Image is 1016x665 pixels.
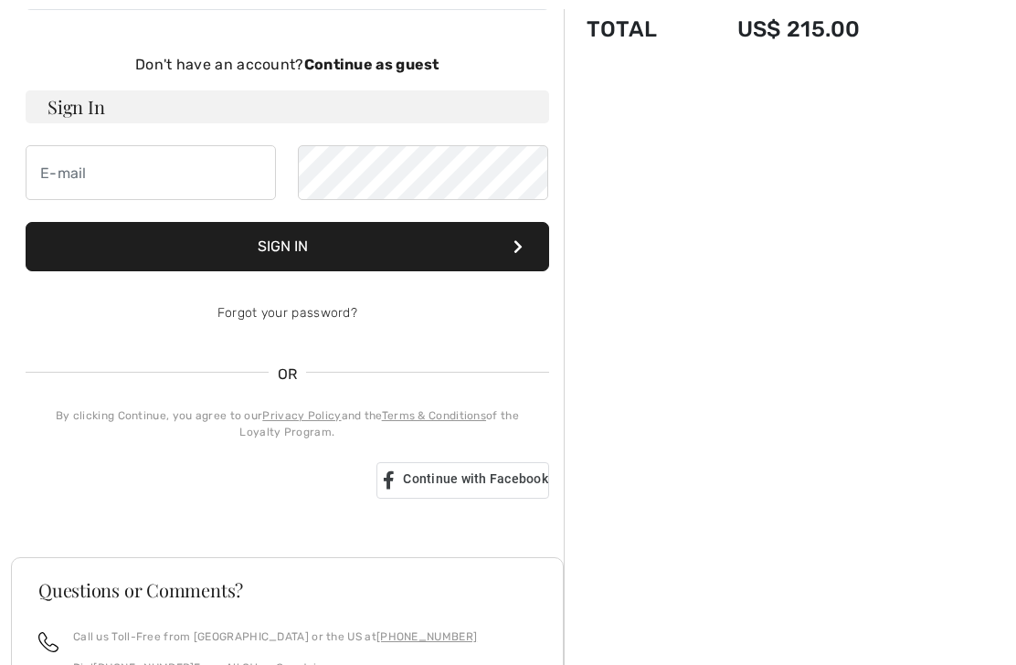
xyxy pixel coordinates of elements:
iframe: Sign in with Google Button [16,461,371,501]
p: Call us Toll-Free from [GEOGRAPHIC_DATA] or the US at [73,629,477,646]
h3: Sign In [26,91,549,124]
div: Sign in with Google. Opens in new tab [26,461,362,501]
span: OR [269,364,307,386]
strong: Continue as guest [304,57,439,74]
a: [PHONE_NUMBER] [376,631,477,644]
button: Sign In [26,223,549,272]
span: Continue with Facebook [403,472,548,487]
a: Forgot your password? [217,306,357,322]
a: Privacy Policy [262,410,341,423]
a: Continue with Facebook [376,463,549,500]
h3: Questions or Comments? [38,582,536,600]
div: Don't have an account? [26,55,549,77]
a: Terms & Conditions [382,410,486,423]
img: call [38,633,58,653]
input: E-mail [26,146,276,201]
div: By clicking Continue, you agree to our and the of the Loyalty Program. [26,408,549,441]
